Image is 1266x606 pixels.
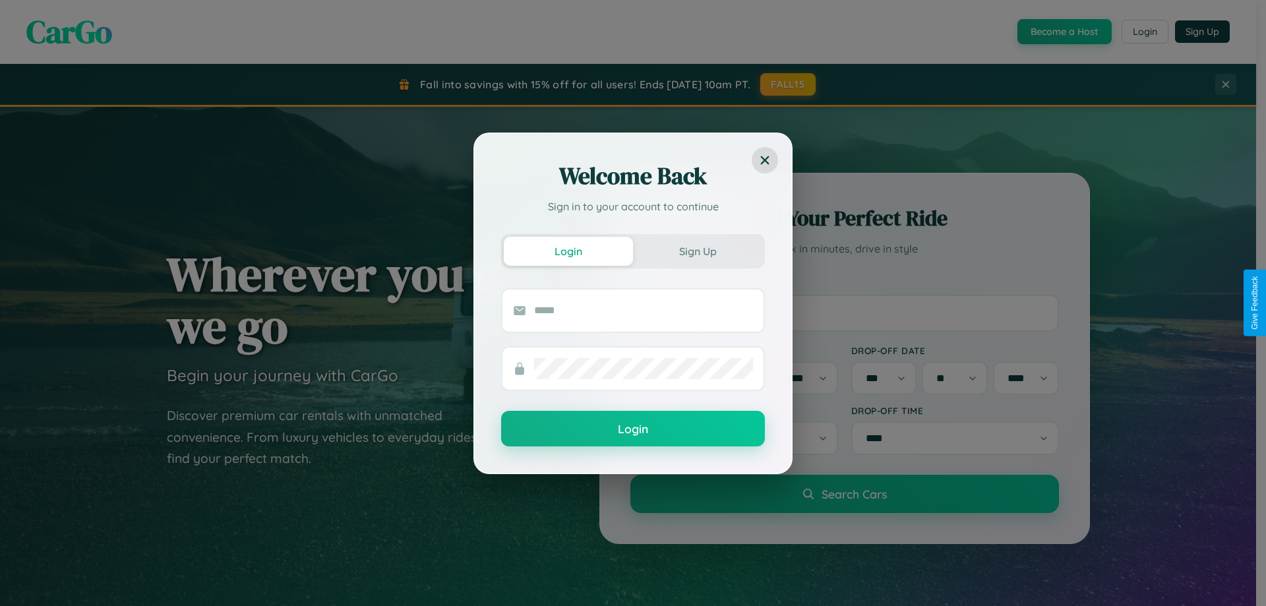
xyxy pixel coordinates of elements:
button: Login [504,237,633,266]
button: Sign Up [633,237,762,266]
p: Sign in to your account to continue [501,198,765,214]
div: Give Feedback [1250,276,1259,330]
h2: Welcome Back [501,160,765,192]
button: Login [501,411,765,446]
